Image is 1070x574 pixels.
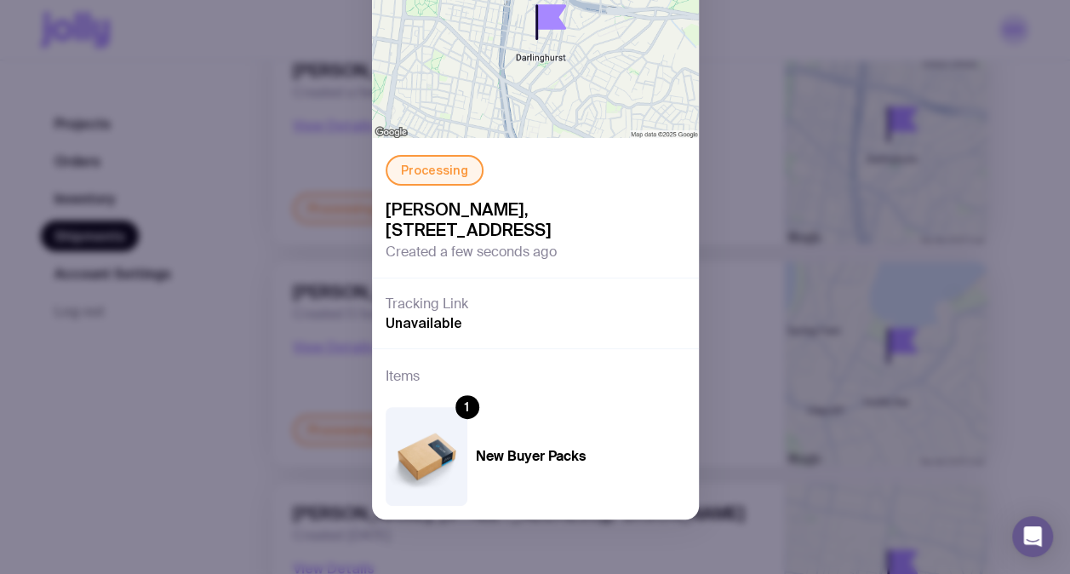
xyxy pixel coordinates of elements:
[1012,516,1053,557] div: Open Intercom Messenger
[476,448,586,465] h4: New Buyer Packs
[386,366,420,387] h3: Items
[386,244,557,261] span: Created a few seconds ago
[386,155,484,186] div: Processing
[455,395,479,419] div: 1
[386,314,462,331] span: Unavailable
[386,199,685,240] span: [PERSON_NAME], [STREET_ADDRESS]
[386,296,468,313] h3: Tracking Link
